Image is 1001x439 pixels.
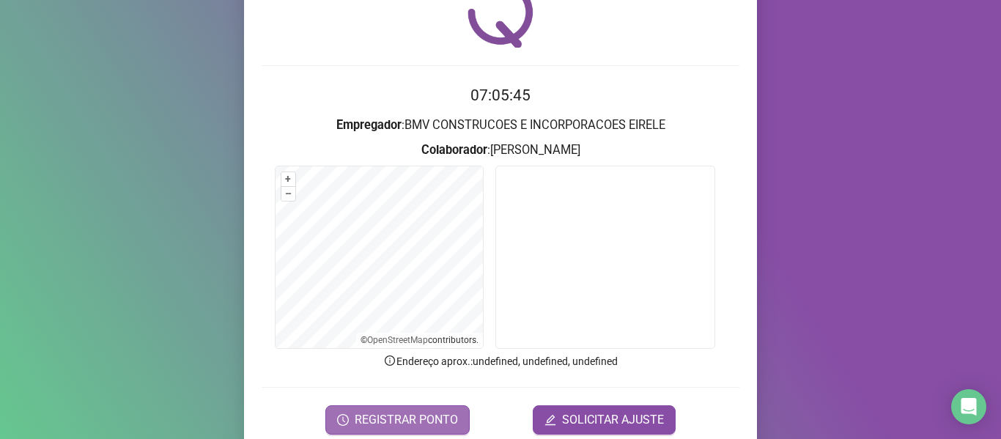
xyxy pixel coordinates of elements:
span: clock-circle [337,414,349,426]
span: info-circle [383,354,396,367]
button: REGISTRAR PONTO [325,405,470,435]
strong: Empregador [336,118,402,132]
span: edit [544,414,556,426]
button: editSOLICITAR AJUSTE [533,405,676,435]
a: OpenStreetMap [367,335,428,345]
button: – [281,187,295,201]
button: + [281,172,295,186]
h3: : BMV CONSTRUCOES E INCORPORACOES EIRELE [262,116,739,135]
span: REGISTRAR PONTO [355,411,458,429]
li: © contributors. [361,335,479,345]
time: 07:05:45 [470,86,531,104]
span: SOLICITAR AJUSTE [562,411,664,429]
p: Endereço aprox. : undefined, undefined, undefined [262,353,739,369]
div: Open Intercom Messenger [951,389,986,424]
h3: : [PERSON_NAME] [262,141,739,160]
strong: Colaborador [421,143,487,157]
